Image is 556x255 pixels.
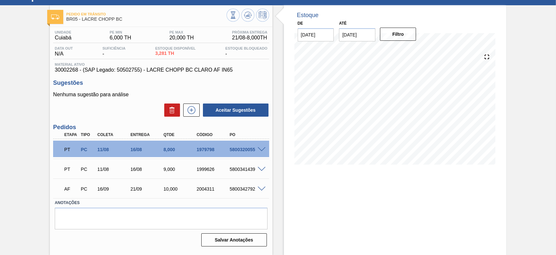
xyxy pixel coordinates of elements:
h3: Pedidos [53,124,269,131]
div: Pedido de Compra [79,167,96,172]
div: - [224,46,269,57]
div: 11/08/2025 [96,147,132,152]
div: Pedido de Compra [79,147,96,152]
div: Etapa [63,132,79,137]
span: Próxima Entrega [232,30,268,34]
div: Pedido de Compra [79,186,96,192]
div: 16/09/2025 [96,186,132,192]
div: Excluir Sugestões [161,104,180,117]
span: 21/08 - 8,000 TH [232,35,268,41]
p: AF [64,186,78,192]
button: Visão Geral dos Estoques [227,9,240,22]
div: 2004311 [195,186,232,192]
div: Estoque [297,12,319,19]
span: Estoque Disponível [155,46,195,50]
span: PE MAX [169,30,194,34]
div: Nova sugestão [180,104,200,117]
button: Programar Estoque [256,9,269,22]
div: Entrega [129,132,166,137]
p: PT [64,147,78,152]
img: Ícone [51,14,59,19]
div: 1999626 [195,167,232,172]
p: PT [64,167,78,172]
button: Atualizar Gráfico [241,9,254,22]
span: Data out [55,46,73,50]
div: 16/08/2025 [129,147,166,152]
div: Tipo [79,132,96,137]
div: 5800341439 [228,167,265,172]
div: 8,000 [162,147,199,152]
div: Aceitar Sugestões [200,103,269,117]
div: 9,000 [162,167,199,172]
button: Salvar Anotações [201,233,267,246]
div: Pedido em Trânsito [63,162,79,176]
span: BR05 - LACRE CHOPP BC [66,17,226,22]
span: 3,281 TH [155,51,195,56]
div: N/A [53,46,74,57]
span: PE MIN [109,30,131,34]
span: Suficiência [103,46,126,50]
span: 20,000 TH [169,35,194,41]
div: Pedido em Trânsito [63,142,79,157]
input: dd/mm/yyyy [298,28,334,41]
div: 10,000 [162,186,199,192]
button: Aceitar Sugestões [203,104,268,117]
div: Coleta [96,132,132,137]
div: Qtde [162,132,199,137]
input: dd/mm/yyyy [339,28,375,41]
label: Anotações [55,198,267,208]
div: Aguardando Faturamento [63,182,79,196]
span: Pedido em Trânsito [66,12,226,16]
div: 5800342792 [228,186,265,192]
span: Cuiabá [55,35,71,41]
div: 1979798 [195,147,232,152]
div: 5800320055 [228,147,265,152]
label: De [298,21,303,26]
div: - [101,46,127,57]
span: 6,000 TH [109,35,131,41]
h3: Sugestões [53,80,269,86]
span: Material ativo [55,62,267,66]
span: Unidade [55,30,71,34]
button: Filtro [380,28,416,41]
div: 21/09/2025 [129,186,166,192]
p: Nenhuma sugestão para análise [53,92,269,98]
div: 11/08/2025 [96,167,132,172]
div: Código [195,132,232,137]
div: 16/08/2025 [129,167,166,172]
span: Estoque Bloqueado [225,46,267,50]
div: PO [228,132,265,137]
span: 30002268 - (SAP Legado: 50502755) - LACRE CHOPP BC CLARO AF IN65 [55,67,267,73]
label: Até [339,21,347,26]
